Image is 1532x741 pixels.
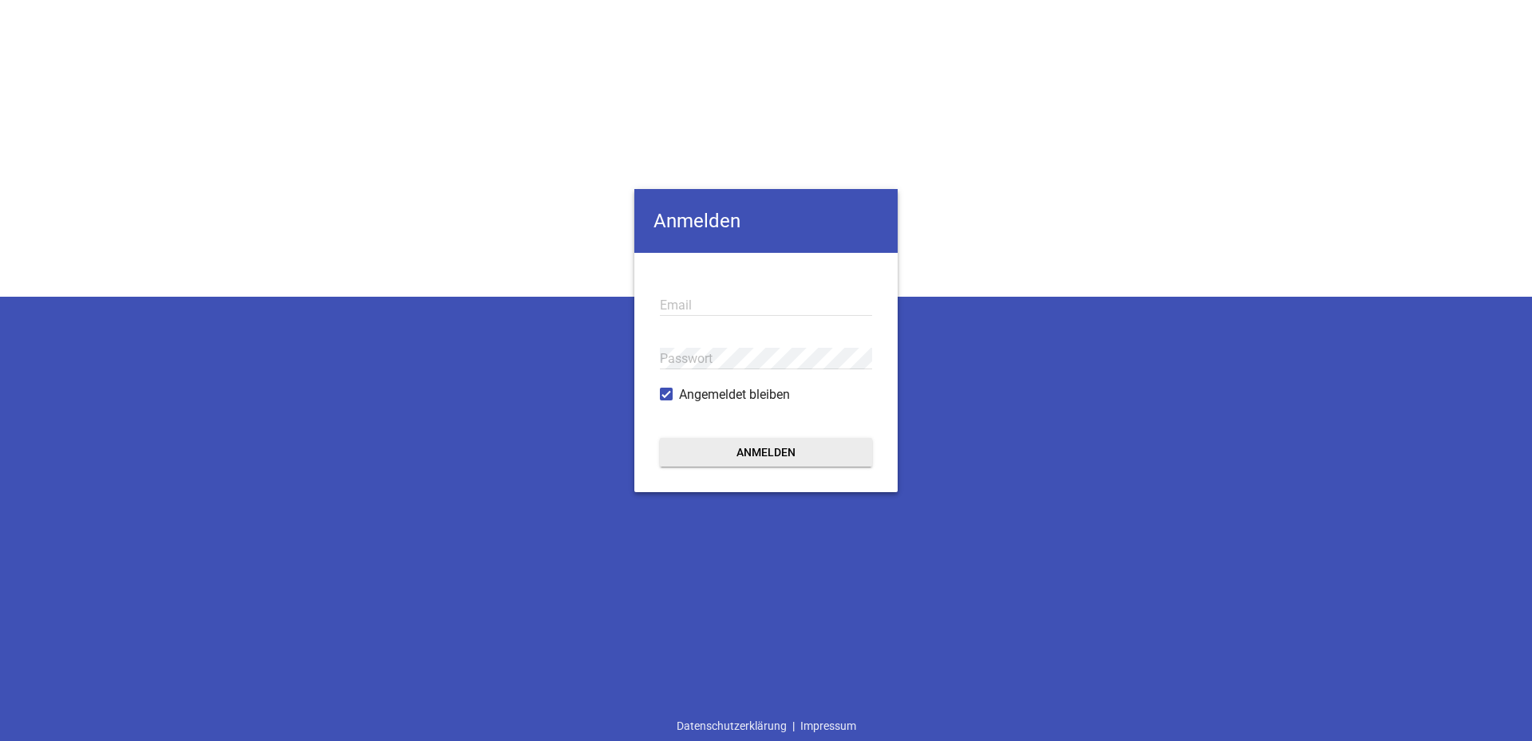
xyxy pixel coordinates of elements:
a: Datenschutzerklärung [671,711,792,741]
div: | [671,711,862,741]
button: Anmelden [660,438,872,467]
span: Angemeldet bleiben [679,385,790,404]
h4: Anmelden [634,189,898,253]
a: Impressum [795,711,862,741]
